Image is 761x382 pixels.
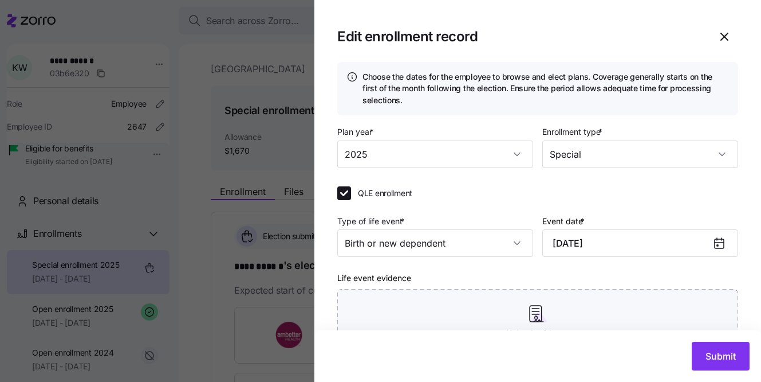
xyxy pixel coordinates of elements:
input: Select life event [337,229,533,257]
input: Enrollment type [542,141,738,168]
h4: Choose the dates for the employee to browse and elect plans. Coverage generally starts on the fir... [362,71,729,106]
h1: Edit enrollment record [337,28,701,45]
label: Enrollment type [542,126,605,138]
label: Type of life event [337,215,407,228]
span: QLE enrollment [358,188,412,199]
label: Plan year [337,126,376,138]
input: Select date [542,229,738,257]
span: Submit [705,349,736,363]
label: Event date [542,215,587,228]
button: Submit [692,342,750,371]
label: Life event evidence [337,272,411,284]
